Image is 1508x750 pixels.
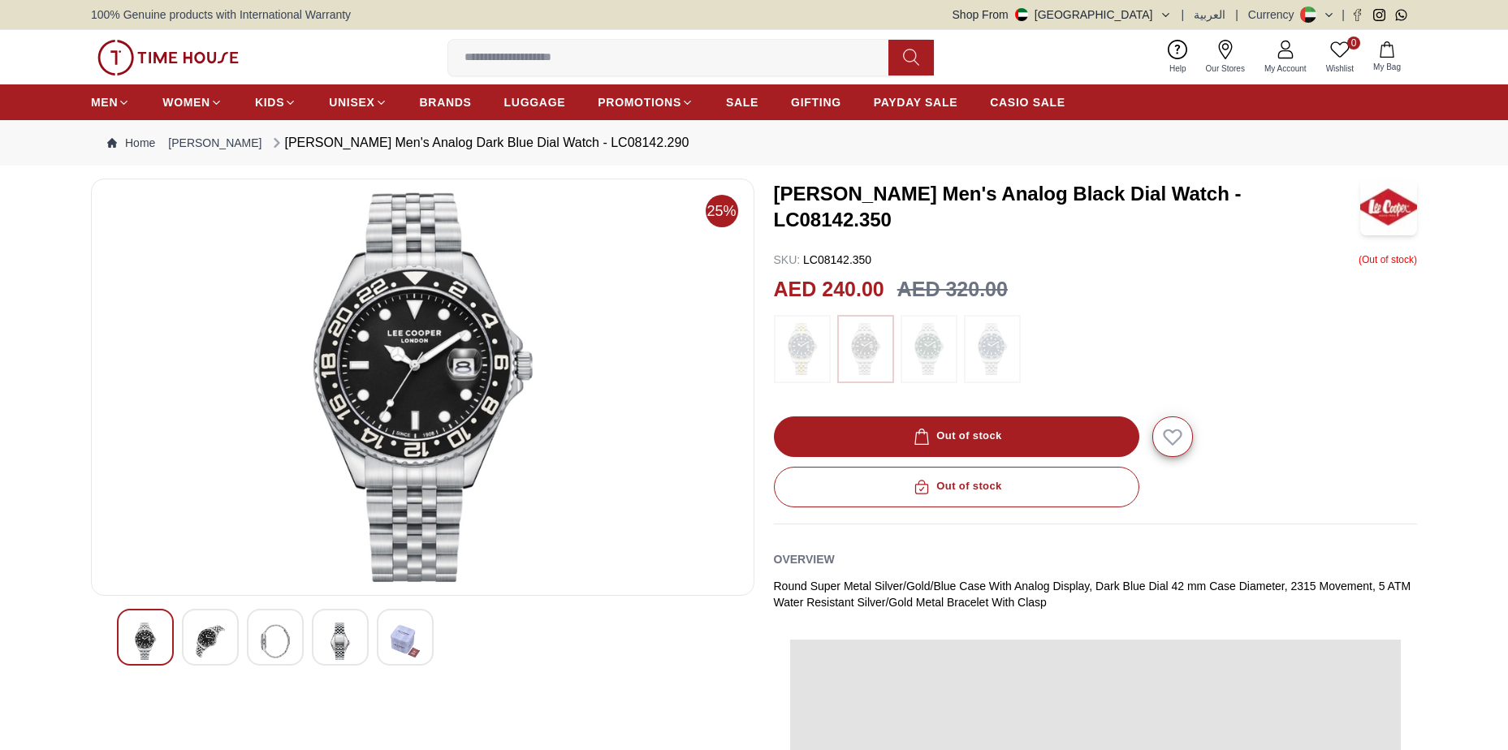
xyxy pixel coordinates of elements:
[726,88,758,117] a: SALE
[1395,9,1407,21] a: Whatsapp
[1194,6,1225,23] button: العربية
[774,547,835,571] h2: Overview
[269,133,689,153] div: [PERSON_NAME] Men's Analog Dark Blue Dial Watch - LC08142.290
[1359,252,1417,268] p: ( Out of stock )
[953,6,1172,23] button: Shop From[GEOGRAPHIC_DATA]
[774,274,884,305] h2: AED 240.00
[1163,62,1193,75] span: Help
[196,623,225,660] img: Lee Cooper Men's Analog Dark Blue Dial Watch - LC08142.290
[1373,9,1385,21] a: Instagram
[897,274,1008,305] h3: AED 320.00
[1367,61,1407,73] span: My Bag
[845,323,886,375] img: ...
[782,323,823,375] img: ...
[255,88,296,117] a: KIDS
[1235,6,1238,23] span: |
[1320,62,1360,75] span: Wishlist
[874,88,957,117] a: PAYDAY SALE
[504,94,566,110] span: LUGGAGE
[1351,9,1363,21] a: Facebook
[972,323,1013,375] img: ...
[97,40,239,75] img: ...
[91,120,1417,166] nav: Breadcrumb
[1199,62,1251,75] span: Our Stores
[255,94,284,110] span: KIDS
[107,135,155,151] a: Home
[726,94,758,110] span: SALE
[774,578,1418,610] div: Round Super Metal Silver/Gold/Blue Case With Analog Display, Dark Blue Dial 42 mm Case Diameter, ...
[1363,38,1411,76] button: My Bag
[1258,62,1313,75] span: My Account
[706,195,738,227] span: 25%
[1015,8,1028,21] img: United Arab Emirates
[391,623,420,660] img: Lee Cooper Men's Analog Dark Blue Dial Watch - LC08142.290
[326,623,355,660] img: Lee Cooper Men's Analog Dark Blue Dial Watch - LC08142.290
[874,94,957,110] span: PAYDAY SALE
[91,94,118,110] span: MEN
[1248,6,1301,23] div: Currency
[91,88,130,117] a: MEN
[1182,6,1185,23] span: |
[1316,37,1363,78] a: 0Wishlist
[168,135,261,151] a: [PERSON_NAME]
[420,88,472,117] a: BRANDS
[1347,37,1360,50] span: 0
[162,88,223,117] a: WOMEN
[774,253,801,266] span: SKU :
[598,88,694,117] a: PROMOTIONS
[329,94,374,110] span: UNISEX
[1196,37,1255,78] a: Our Stores
[990,88,1065,117] a: CASIO SALE
[91,6,351,23] span: 100% Genuine products with International Warranty
[105,192,741,582] img: Lee Cooper Men's Analog Dark Blue Dial Watch - LC08142.290
[791,88,841,117] a: GIFTING
[909,323,949,375] img: ...
[1342,6,1345,23] span: |
[261,623,290,660] img: Lee Cooper Men's Analog Dark Blue Dial Watch - LC08142.290
[774,181,1361,233] h3: [PERSON_NAME] Men's Analog Black Dial Watch - LC08142.350
[990,94,1065,110] span: CASIO SALE
[598,94,681,110] span: PROMOTIONS
[791,94,841,110] span: GIFTING
[1160,37,1196,78] a: Help
[131,623,160,660] img: Lee Cooper Men's Analog Dark Blue Dial Watch - LC08142.290
[504,88,566,117] a: LUGGAGE
[420,94,472,110] span: BRANDS
[774,252,872,268] p: LC08142.350
[1360,179,1417,235] img: Lee Cooper Men's Analog Black Dial Watch - LC08142.350
[329,88,387,117] a: UNISEX
[162,94,210,110] span: WOMEN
